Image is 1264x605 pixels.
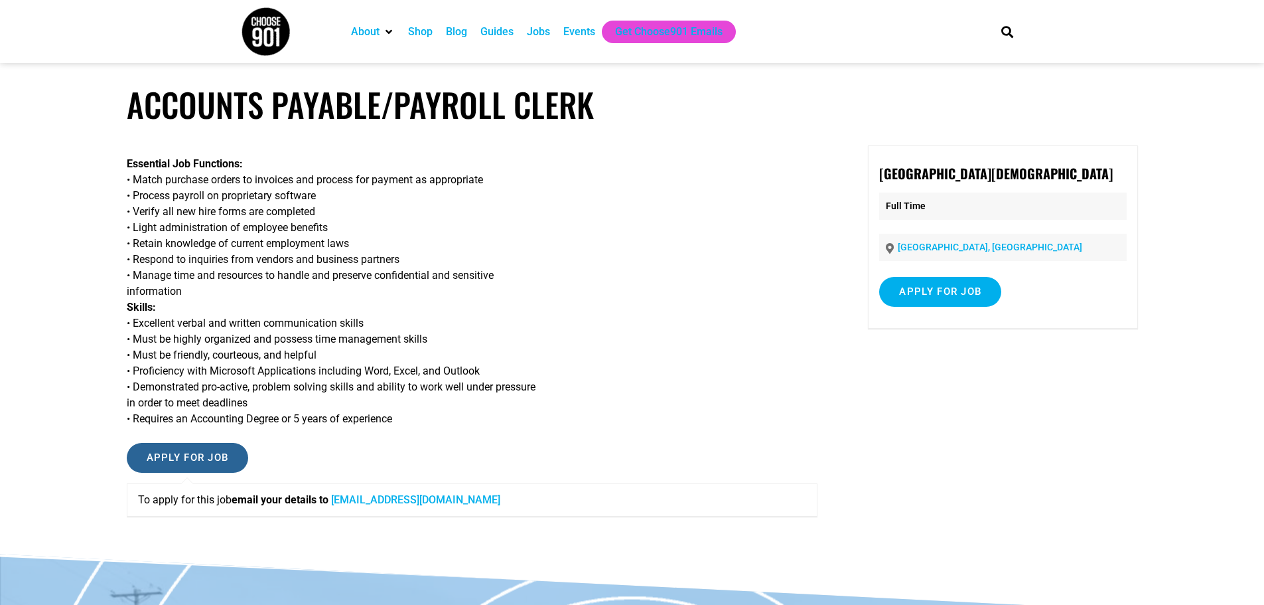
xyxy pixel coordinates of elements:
div: Search [996,21,1018,43]
strong: email your details to [232,493,328,506]
a: [GEOGRAPHIC_DATA], [GEOGRAPHIC_DATA] [898,242,1082,252]
a: [EMAIL_ADDRESS][DOMAIN_NAME] [331,493,500,506]
div: About [344,21,401,43]
strong: Essential Job Functions: [127,157,243,170]
a: Jobs [527,24,550,40]
a: Get Choose901 Emails [615,24,723,40]
h1: Accounts Payable/Payroll Clerk [127,85,1138,124]
a: Shop [408,24,433,40]
p: Full Time [879,193,1126,220]
strong: Skills: [127,301,156,313]
a: Events [563,24,595,40]
input: Apply for job [879,277,1001,307]
a: Blog [446,24,467,40]
a: About [351,24,380,40]
input: Apply for job [127,443,249,473]
a: Guides [480,24,514,40]
p: To apply for this job [138,492,807,508]
nav: Main nav [344,21,979,43]
strong: [GEOGRAPHIC_DATA][DEMOGRAPHIC_DATA] [879,163,1113,183]
p: • Match purchase orders to invoices and process for payment as appropriate • Process payroll on p... [127,156,818,427]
